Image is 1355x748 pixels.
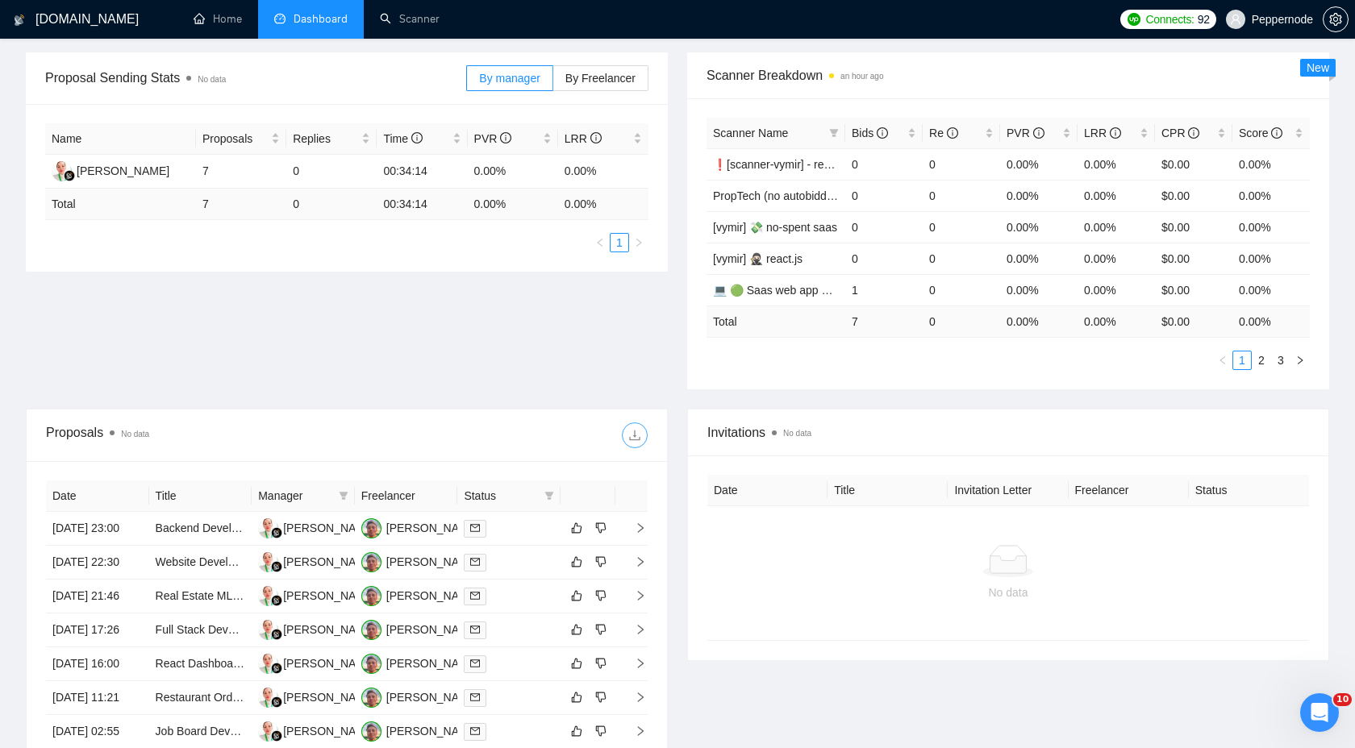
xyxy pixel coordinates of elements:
a: VT[PERSON_NAME] [258,656,376,669]
td: 0.00% [1078,180,1155,211]
span: By manager [479,72,540,85]
a: IF[PERSON_NAME] [361,588,479,601]
td: React Dashboard Development with Node and Firebase [149,647,252,681]
img: logo [14,7,25,33]
span: Proposals [202,130,268,148]
td: 00:34:14 [377,155,467,189]
td: 0.00% [1000,180,1078,211]
td: 0 [286,189,377,220]
span: filter [829,128,839,138]
td: 0 [923,274,1000,305]
img: gigradar-bm.png [271,696,282,708]
th: Invitation Letter [948,475,1068,506]
span: mail [470,523,480,533]
td: [DATE] 22:30 [46,546,149,580]
td: $0.00 [1155,211,1232,243]
iframe: Intercom live chat [1300,693,1339,732]
span: download [623,429,647,442]
span: dislike [595,522,607,534]
a: Real Estate MLS Website Development [156,589,354,602]
span: info-circle [877,127,888,139]
li: Previous Page [590,233,610,252]
img: gigradar-bm.png [64,170,75,181]
th: Freelancer [355,480,458,512]
img: gigradar-bm.png [271,629,282,640]
button: like [567,654,586,673]
td: 0.00% [1078,243,1155,274]
span: info-circle [590,132,602,143]
span: Bids [852,127,888,139]
td: Total [45,189,196,220]
span: like [571,623,582,636]
th: Status [1189,475,1309,506]
td: Website Development for Course Management and POS System [149,546,252,580]
span: right [1295,355,1305,365]
a: IF[PERSON_NAME] [361,555,479,567]
span: mail [470,726,480,736]
img: IF [361,721,381,742]
a: IF[PERSON_NAME] [361,724,479,737]
a: VT[PERSON_NAME] [258,724,376,737]
td: [DATE] 16:00 [46,647,149,681]
td: 0 [923,305,1000,337]
div: [PERSON_NAME] [77,162,169,180]
a: Restaurant Ordering and Payment Website and App Development [156,691,486,704]
td: $0.00 [1155,243,1232,274]
div: [PERSON_NAME] [283,688,376,706]
span: mail [470,591,480,600]
span: info-circle [1033,127,1044,139]
button: like [567,721,586,741]
li: 1 [610,233,629,252]
span: right [622,590,646,601]
span: No data [783,429,811,438]
a: VT[PERSON_NAME] [258,521,376,534]
td: $ 0.00 [1155,305,1232,337]
button: left [590,233,610,252]
li: Next Page [1290,351,1310,370]
td: 0 [286,155,377,189]
img: gigradar-bm.png [271,663,282,674]
button: dislike [591,586,611,605]
div: Proposals [46,422,347,448]
img: VT [258,688,278,708]
a: VT[PERSON_NAME] [258,588,376,601]
img: VT [258,552,278,572]
span: dislike [595,589,607,602]
span: user [1230,14,1241,25]
td: 0.00% [1078,274,1155,305]
span: filter [339,491,348,501]
a: IF[PERSON_NAME] [361,521,479,534]
button: right [1290,351,1310,370]
td: [DATE] 23:00 [46,512,149,546]
a: searchScanner [380,12,440,26]
td: [DATE] 17:26 [46,613,149,647]
th: Replies [286,123,377,155]
div: [PERSON_NAME] [386,587,479,605]
button: like [567,552,586,571]
span: left [595,238,605,247]
span: PVR [1007,127,1044,139]
span: Scanner Name [713,127,788,139]
span: info-circle [1110,127,1121,139]
span: PVR [474,132,512,145]
span: dislike [595,623,607,636]
td: 7 [196,155,286,189]
td: 1 [845,274,923,305]
img: VT [258,620,278,640]
a: React Dashboard Development with Node and Firebase [156,657,436,670]
span: New [1307,61,1329,74]
span: like [571,691,582,704]
span: Manager [258,487,332,505]
span: Replies [293,130,358,148]
span: setting [1324,13,1348,26]
a: setting [1323,13,1349,26]
span: Score [1239,127,1282,139]
td: Backend Developer to join an ongoing App project towards an MVP release [149,512,252,546]
th: Title [149,480,252,512]
span: Invitations [707,422,1309,443]
td: 0.00 % [468,189,558,220]
span: mail [470,625,480,634]
td: 0.00% [1232,148,1310,180]
button: like [567,518,586,538]
a: homeHome [194,12,242,26]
